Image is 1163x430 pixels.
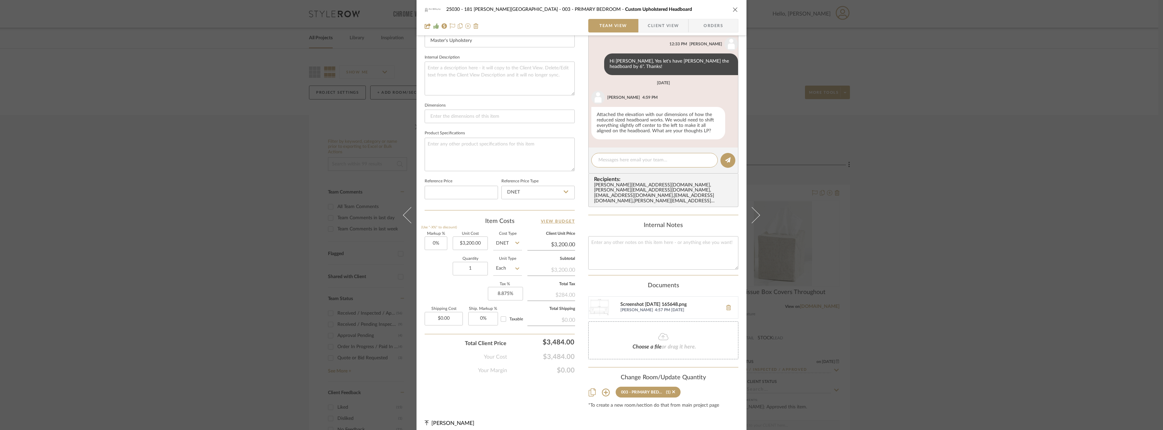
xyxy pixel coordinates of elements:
label: Quantity [453,257,488,261]
label: Shipping Cost [425,307,463,311]
img: user_avatar.png [725,37,738,51]
span: $3,484.00 [507,353,575,361]
div: Documents [588,282,738,290]
a: Screenshot [DATE] 165648.png [620,302,719,308]
div: Attached the elevation with our dimensions of how the reduced sized headboard works. We would nee... [591,107,725,139]
label: Client Unit Price [527,232,575,235]
label: Reference Price [425,180,452,183]
span: Choose a file [633,344,662,349]
div: [PERSON_NAME] [607,94,640,100]
img: user_avatar.png [591,91,605,104]
label: Subtotal [527,257,575,261]
div: Item Costs [425,217,575,225]
span: 4:57 PM [DATE] [655,308,719,313]
label: Total Shipping [527,307,575,311]
span: Total Client Price [465,339,506,347]
span: Orders [696,19,731,32]
div: [PERSON_NAME] [689,41,722,47]
div: $284.00 [527,288,575,300]
label: Dimensions [425,104,446,107]
label: Unit Cost [453,232,488,235]
label: Cost Type [493,232,522,235]
img: Remove from project [473,23,479,29]
div: [PERSON_NAME][EMAIL_ADDRESS][DOMAIN_NAME] , [PERSON_NAME][EMAIL_ADDRESS][DOMAIN_NAME] , [EMAIL_AD... [594,183,735,204]
label: Internal Description [425,56,460,59]
div: Internal Notes [588,222,738,229]
span: Team View [599,19,627,32]
button: close [732,6,738,13]
label: Tax % [488,282,522,286]
div: 12:33 PM [669,41,687,47]
span: Custom Upholstered Headboard [625,7,692,12]
span: Recipients: [594,176,735,182]
label: Ship. Markup % [468,307,498,311]
div: 4:59 PM [642,94,658,100]
div: 003 - PRIMARY BEDROOM [621,390,664,394]
input: Enter the dimensions of this item [425,110,575,123]
span: 25030 - 181 [PERSON_NAME][GEOGRAPHIC_DATA] [446,7,562,12]
div: $3,200.00 [527,263,575,275]
span: Your Margin [478,366,507,375]
div: Change Room/Update Quantity [588,374,738,382]
a: View Budget [541,217,575,225]
div: Hi [PERSON_NAME], Yes let's have [PERSON_NAME] the headboard by 6". Thanks! [604,53,738,75]
img: 30ad073a-9947-4121-9eb6-87719693d9fc_48x40.jpg [425,3,441,16]
label: Reference Price Type [501,180,539,183]
div: $0.00 [527,313,575,325]
img: Screenshot 2025-10-15 165648.png [589,297,610,318]
input: Enter Brand [425,34,575,47]
span: [PERSON_NAME] [431,421,474,426]
span: Taxable [509,317,523,321]
span: 003 - PRIMARY BEDROOM [562,7,625,12]
span: [PERSON_NAME] [620,308,653,313]
span: Client View [648,19,679,32]
label: Unit Type [493,257,522,261]
div: [DATE] [657,81,670,85]
div: (1) [666,390,670,394]
label: Total Tax [527,282,575,286]
span: $0.00 [507,366,575,375]
span: Your Cost [484,353,507,361]
label: Product Specifications [425,132,465,135]
span: or drag it here. [662,344,696,349]
div: $3,484.00 [510,335,577,349]
label: Markup % [425,232,447,235]
div: *To create a new room/section do that from main project page [588,403,738,408]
